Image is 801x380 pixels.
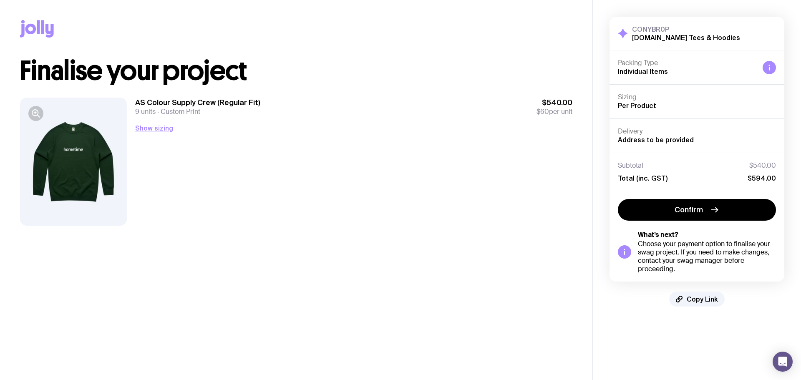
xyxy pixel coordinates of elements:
span: Custom Print [156,107,200,116]
h3: CONYBR0P [632,25,740,33]
span: $60 [537,107,549,116]
div: Choose your payment option to finalise your swag project. If you need to make changes, contact yo... [638,240,776,273]
h1: Finalise your project [20,58,572,84]
span: Per Product [618,102,656,109]
button: Copy Link [669,292,725,307]
div: Open Intercom Messenger [773,352,793,372]
button: Confirm [618,199,776,221]
h4: Sizing [618,93,776,101]
span: per unit [537,108,572,116]
span: Address to be provided [618,136,694,143]
h2: [DOMAIN_NAME] Tees & Hoodies [632,33,740,42]
span: Copy Link [687,295,718,303]
h4: Packing Type [618,59,756,67]
span: 9 units [135,107,156,116]
span: Individual Items [618,68,668,75]
span: Confirm [675,205,703,215]
span: Subtotal [618,161,643,170]
h4: Delivery [618,127,776,136]
button: Show sizing [135,123,173,133]
span: $540.00 [749,161,776,170]
h5: What’s next? [638,231,776,239]
h3: AS Colour Supply Crew (Regular Fit) [135,98,260,108]
span: $540.00 [537,98,572,108]
span: $594.00 [748,174,776,182]
span: Total (inc. GST) [618,174,667,182]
